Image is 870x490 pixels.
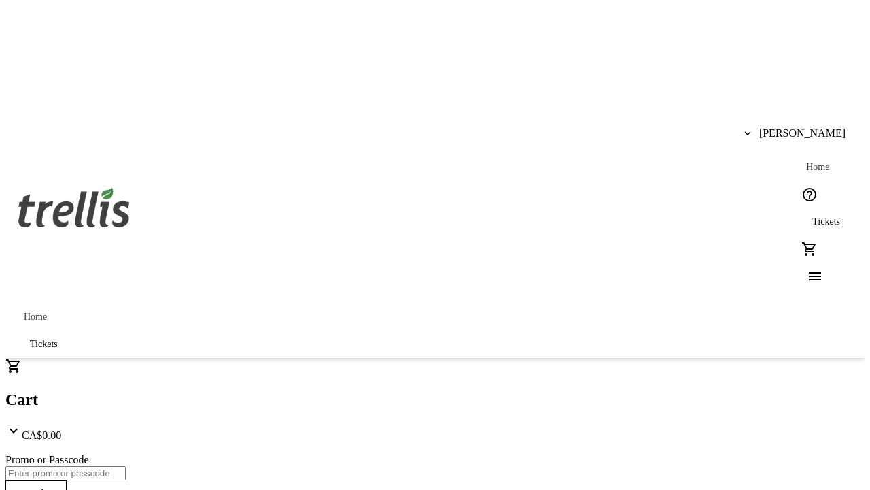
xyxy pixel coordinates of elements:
a: Home [796,154,839,181]
label: Promo or Passcode [5,454,89,465]
button: Menu [796,263,823,290]
a: Home [14,304,57,331]
button: Cart [796,235,823,263]
span: CA$0.00 [22,429,61,441]
a: Tickets [14,331,74,358]
span: Tickets [30,339,58,350]
div: CartCA$0.00 [5,358,865,442]
h2: Cart [5,391,865,409]
span: Home [24,312,47,323]
span: Tickets [812,216,840,227]
button: [PERSON_NAME] [733,120,856,147]
img: Orient E2E Organization TWhU9f7pAJ's Logo [14,173,135,241]
button: Help [796,181,823,208]
a: Tickets [796,208,856,235]
span: Home [806,162,829,173]
input: Enter promo or passcode [5,466,126,480]
span: [PERSON_NAME] [759,127,846,140]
